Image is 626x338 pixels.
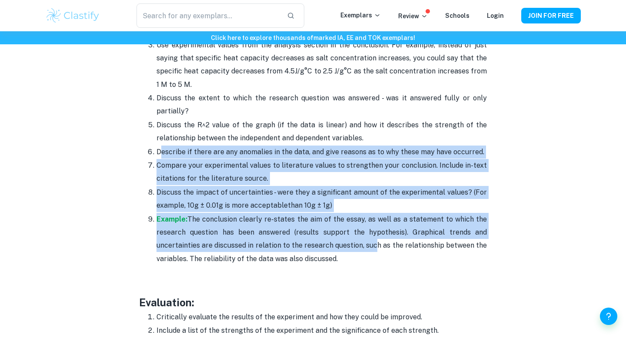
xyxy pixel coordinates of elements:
p: Compare your experimental values to literature values to strengthen your conclusion. Include in-t... [156,159,487,186]
p: Exemplars [340,10,381,20]
span: than 10g ± 1g) [288,201,332,209]
a: Example: [156,215,187,223]
p: Review [398,11,428,21]
p: Discuss the impact of uncertainties - were they a significant amount of the experimental values? ... [156,186,487,212]
p: Critically evaluate the results of the experiment and how they could be improved. [156,311,487,324]
span: Evaluation: [139,296,194,308]
input: Search for any exemplars... [137,3,280,28]
a: Login [487,12,504,19]
button: Help and Feedback [600,308,617,325]
h6: Click here to explore thousands of marked IA, EE and TOK exemplars ! [2,33,624,43]
p: Use experimental values from the analysis section in the conclusion. For example, instead of just... [156,39,487,92]
p: Discuss the R^2 value of the graph (if the data is linear) and how it describes the strength of t... [156,119,487,145]
img: Clastify logo [45,7,100,24]
a: Schools [445,12,469,19]
p: Include a list of the strengths of the experiment and the significance of each strength. [156,324,487,337]
p: Describe if there are any anomalies in the data, and give reasons as to why these may have occurred. [156,146,487,159]
span: The conclusion clearly re-states the aim of the essay, as well as a statement to which the resear... [156,215,487,263]
span: J/g°C to 2.5 J/g°C as the salt concentration increases from 1 M to 5 M. [156,67,487,88]
button: JOIN FOR FREE [521,8,581,23]
p: Discuss the extent to which the research question was answered - was it answered fully or only pa... [156,92,487,118]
